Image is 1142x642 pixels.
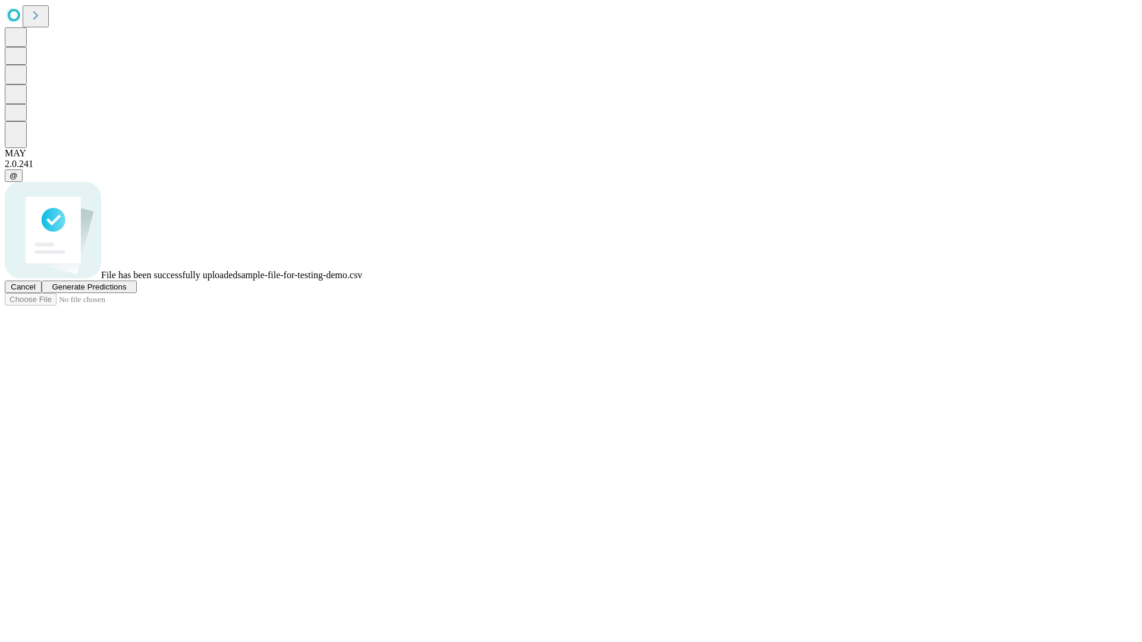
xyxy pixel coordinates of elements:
span: Cancel [11,282,36,291]
div: MAY [5,148,1137,159]
div: 2.0.241 [5,159,1137,169]
button: @ [5,169,23,182]
button: Cancel [5,281,42,293]
span: File has been successfully uploaded [101,270,237,280]
span: @ [10,171,18,180]
span: Generate Predictions [52,282,126,291]
button: Generate Predictions [42,281,137,293]
span: sample-file-for-testing-demo.csv [237,270,362,280]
